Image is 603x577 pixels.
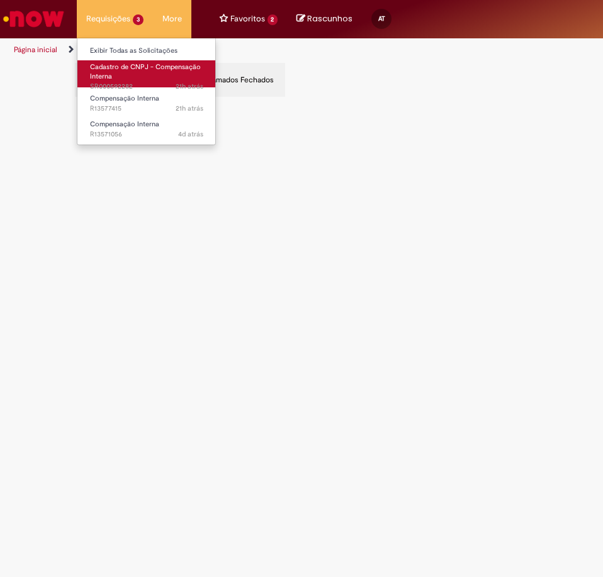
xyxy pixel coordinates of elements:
[90,129,203,140] span: R13571056
[90,104,203,114] span: R13577415
[178,129,203,139] span: 4d atrás
[77,38,216,145] ul: Requisições
[77,60,216,87] a: Aberto SR000592282 : Cadastro de CNPJ - Compensação Interna
[90,119,159,129] span: Compensação Interna
[90,82,203,92] span: SR000592282
[77,118,216,141] a: Aberto R13571056 : Compensação Interna
[133,14,144,25] span: 3
[176,82,203,91] span: 21h atrás
[90,62,201,82] span: Cadastro de CNPJ - Compensação Interna
[230,13,265,25] span: Favoritos
[14,45,57,55] a: Página inicial
[176,104,203,113] span: 21h atrás
[77,92,216,115] a: Aberto R13577415 : Compensação Interna
[307,13,352,25] span: Rascunhos
[268,14,278,25] span: 2
[1,6,66,31] img: ServiceNow
[90,94,159,103] span: Compensação Interna
[296,13,352,25] a: No momento, sua lista de rascunhos tem 0 Itens
[77,44,216,58] a: Exibir Todas as Solicitações
[86,13,130,25] span: Requisições
[9,38,292,62] ul: Trilhas de página
[202,75,274,85] span: Chamados Fechados
[162,13,182,25] span: More
[378,14,385,23] span: AT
